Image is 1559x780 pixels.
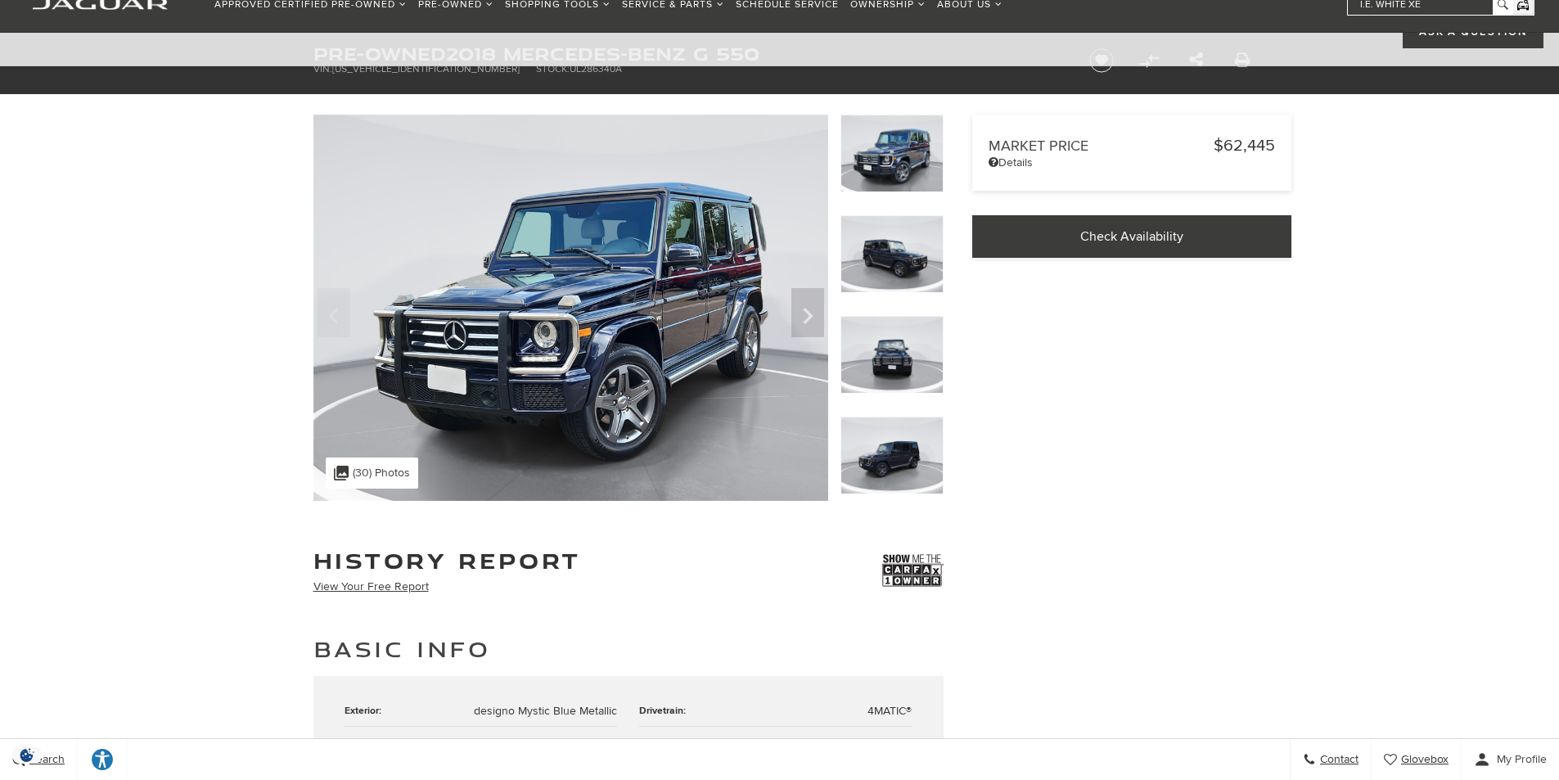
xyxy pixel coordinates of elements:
[313,115,828,501] img: Used 2018 designo Mystic Blue Metallic Mercedes-Benz G 550 image 1
[474,704,617,718] span: designo Mystic Blue Metallic
[989,156,1275,169] a: Details
[1462,739,1559,780] button: Open user profile menu
[989,138,1214,155] span: Market Price
[1490,753,1547,767] span: My Profile
[332,63,520,75] span: [US_VEHICLE_IDENTIFICATION_NUMBER]
[1080,228,1183,245] span: Check Availability
[791,288,824,337] div: Next
[867,704,912,718] span: 4MATIC®
[639,704,694,718] div: Drivetrain:
[570,63,622,75] span: UL286340A
[78,739,128,780] a: Explore your accessibility options
[989,136,1275,156] a: Market Price $62,445
[536,63,570,75] span: Stock:
[840,316,944,394] img: Used 2018 designo Mystic Blue Metallic Mercedes-Benz G 550 image 3
[313,550,581,571] h2: History Report
[1214,136,1275,156] span: $62,445
[345,704,390,718] div: Exterior:
[1397,753,1449,767] span: Glovebox
[313,579,429,593] a: View Your Free Report
[972,215,1291,258] a: Check Availability
[840,417,944,494] img: Used 2018 designo Mystic Blue Metallic Mercedes-Benz G 550 image 4
[396,735,617,749] span: designo Manufaktur [PERSON_NAME]/Black
[840,115,944,192] img: Used 2018 designo Mystic Blue Metallic Mercedes-Benz G 550 image 1
[1316,753,1358,767] span: Contact
[8,746,46,764] section: Click to Open Cookie Consent Modal
[326,458,418,489] div: (30) Photos
[639,735,709,749] div: Transmission:
[1137,48,1161,73] button: Compare Vehicle
[840,215,944,293] img: Used 2018 designo Mystic Blue Metallic Mercedes-Benz G 550 image 2
[313,63,332,75] span: VIN:
[882,550,944,591] img: Show me the Carfax
[313,634,944,664] h2: Basic Info
[78,747,127,772] div: Explore your accessibility options
[345,735,387,749] div: Interior:
[755,735,912,749] span: 7G-TRONIC 7-Speed Automatic
[8,746,46,764] img: Opt-Out Icon
[1372,739,1462,780] a: Glovebox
